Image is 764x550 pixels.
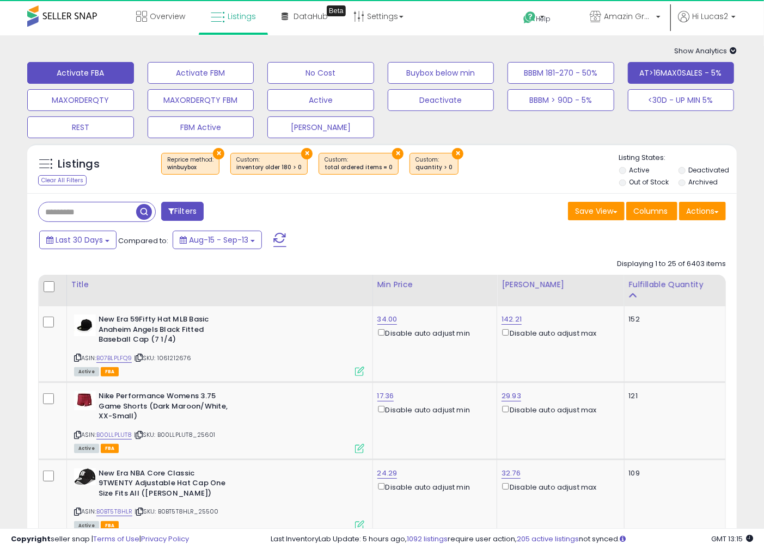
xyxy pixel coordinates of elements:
[74,314,96,336] img: 21GGx8zZpLL._SL40_.jpg
[27,89,134,111] button: MAXORDERQTY
[99,314,231,348] b: New Era 59Fifty Hat MLB Basic Anaheim Angels Black Fitted Baseball Cap (7 1/4)
[148,89,254,111] button: MAXORDERQTY FBM
[173,231,262,249] button: Aug-15 - Sep-13
[619,153,737,163] p: Listing States:
[502,468,521,479] a: 32.76
[101,444,119,453] span: FBA
[388,89,494,111] button: Deactivate
[167,164,213,171] div: winbuybox
[294,11,328,22] span: DataHub
[148,116,254,138] button: FBM Active
[407,534,448,544] a: 1092 listings
[674,46,737,56] span: Show Analytics
[99,468,231,502] b: New Era NBA Core Classic 9TWENTY Adjustable Hat Cap One Size Fits All ([PERSON_NAME])
[56,234,103,245] span: Last 30 Days
[415,164,453,171] div: quantity > 0
[141,534,189,544] a: Privacy Policy
[377,314,398,325] a: 34.00
[377,481,489,492] div: Disable auto adjust min
[692,11,728,22] span: Hi Lucas2
[377,391,394,401] a: 17.36
[392,148,404,159] button: ×
[71,279,368,291] div: Title
[148,62,254,84] button: Activate FBM
[74,391,364,452] div: ASIN:
[58,157,100,172] h5: Listings
[267,116,374,138] button: [PERSON_NAME]
[11,534,189,545] div: seller snap | |
[189,234,248,245] span: Aug-15 - Sep-13
[629,468,717,478] div: 109
[678,11,736,35] a: Hi Lucas2
[27,116,134,138] button: REST
[711,534,753,544] span: 2025-10-14 13:15 GMT
[502,279,619,291] div: [PERSON_NAME]
[377,279,493,291] div: Min Price
[679,202,726,220] button: Actions
[688,165,729,175] label: Deactivated
[515,3,572,35] a: Help
[267,89,374,111] button: Active
[377,327,489,338] div: Disable auto adjust min
[74,444,99,453] span: All listings currently available for purchase on Amazon
[415,156,453,172] span: Custom:
[101,521,119,530] span: FBA
[629,165,649,175] label: Active
[523,11,536,24] i: Get Help
[628,62,735,84] button: AT>16MAX0SALES - 5%
[167,156,213,172] span: Reprice method :
[161,202,204,221] button: Filters
[301,148,313,159] button: ×
[502,404,615,415] div: Disable auto adjust max
[502,314,522,325] a: 142.21
[325,164,393,171] div: total ordered items = 0
[502,391,521,401] a: 29.93
[536,14,551,23] span: Help
[325,156,393,172] span: Custom:
[629,391,717,401] div: 121
[99,391,231,424] b: Nike Performance Womens 3.75 Game Shorts (Dark Maroon/White, XX-Small)
[236,164,302,171] div: inventory older 180 > 0
[568,202,625,220] button: Save View
[228,11,256,22] span: Listings
[502,327,615,338] div: Disable auto adjust max
[629,279,721,291] div: Fulfillable Quantity
[633,206,668,217] span: Columns
[134,430,216,439] span: | SKU: B00LLPLUT8_25601
[626,202,677,220] button: Columns
[267,62,374,84] button: No Cost
[629,177,669,187] label: Out of Stock
[629,314,717,324] div: 152
[388,62,494,84] button: Buybox below min
[27,62,134,84] button: Activate FBA
[96,507,133,516] a: B0BT5T8HLR
[96,354,132,363] a: B07BLPLFQ9
[604,11,653,22] span: Amazin Group
[377,404,489,415] div: Disable auto adjust min
[617,259,726,269] div: Displaying 1 to 25 of 6403 items
[213,148,224,159] button: ×
[271,534,753,545] div: Last InventoryLab Update: 5 hours ago, require user action, not synced.
[74,367,99,376] span: All listings currently available for purchase on Amazon
[236,156,302,172] span: Custom:
[74,521,99,530] span: All listings currently available for purchase on Amazon
[39,231,117,249] button: Last 30 Days
[38,175,87,186] div: Clear All Filters
[101,367,119,376] span: FBA
[327,5,346,16] div: Tooltip anchor
[452,148,463,159] button: ×
[150,11,185,22] span: Overview
[118,236,168,246] span: Compared to:
[517,534,579,544] a: 205 active listings
[11,534,51,544] strong: Copyright
[74,314,364,375] div: ASIN:
[93,534,139,544] a: Terms of Use
[377,468,398,479] a: 24.29
[134,354,192,362] span: | SKU: 1061212676
[688,177,718,187] label: Archived
[74,468,96,485] img: 41QZ+xuQM-L._SL40_.jpg
[508,89,614,111] button: BBBM > 90D - 5%
[74,391,96,410] img: 31Og4or7+iL._SL40_.jpg
[135,507,219,516] span: | SKU: B0BT5T8HLR_25500
[96,430,132,440] a: B00LLPLUT8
